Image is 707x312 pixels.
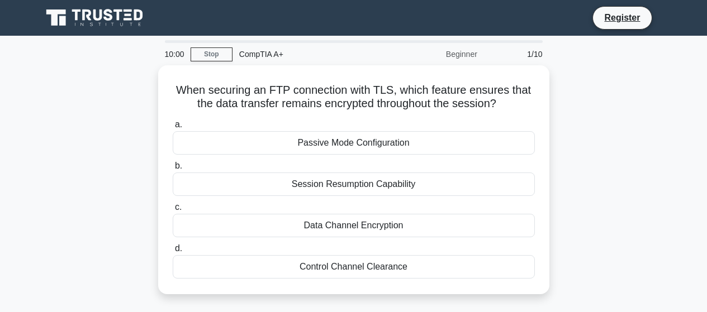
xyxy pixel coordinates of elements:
span: b. [175,161,182,170]
div: Beginner [386,43,484,65]
div: Session Resumption Capability [173,172,535,196]
span: c. [175,202,182,212]
div: Data Channel Encryption [173,214,535,237]
a: Register [597,11,647,25]
div: Passive Mode Configuration [173,131,535,155]
div: 10:00 [158,43,191,65]
a: Stop [191,47,232,61]
span: d. [175,243,182,253]
div: Control Channel Clearance [173,255,535,279]
div: 1/10 [484,43,549,65]
span: a. [175,119,182,129]
h5: When securing an FTP connection with TLS, which feature ensures that the data transfer remains en... [172,83,536,111]
div: CompTIA A+ [232,43,386,65]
